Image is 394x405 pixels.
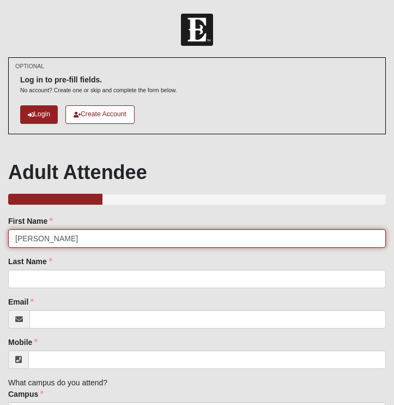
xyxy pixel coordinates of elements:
label: Last Name [8,256,52,267]
h1: Adult Attendee [8,160,386,184]
label: Campus [8,389,44,400]
img: Church of Eleven22 Logo [181,14,213,46]
h6: Log in to pre-fill fields. [20,75,177,85]
a: Create Account [65,105,135,123]
p: No account? Create one or skip and complete the form below. [20,86,177,94]
label: Mobile [8,337,38,348]
label: Email [8,296,34,307]
small: OPTIONAL [15,62,44,70]
a: Login [20,105,58,123]
label: First Name [8,216,53,227]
